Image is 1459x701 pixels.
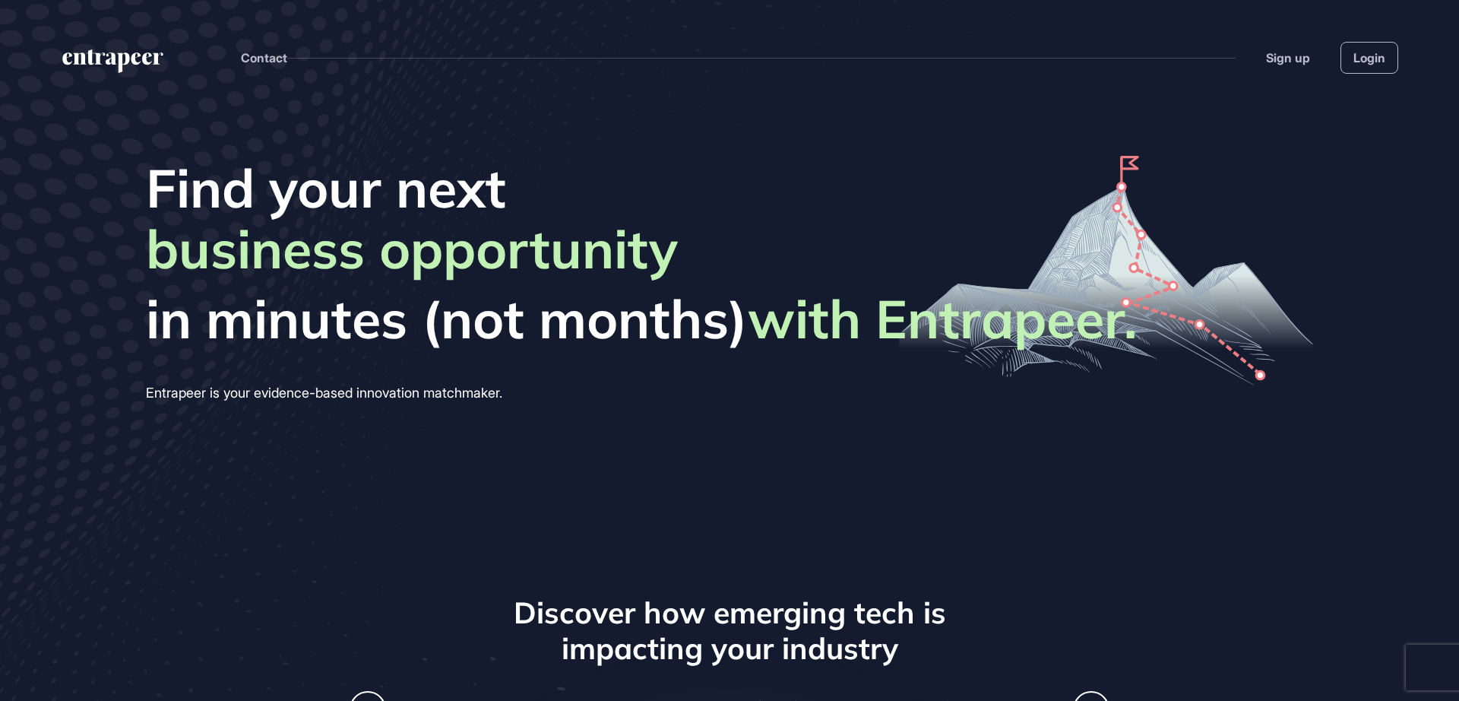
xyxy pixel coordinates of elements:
[350,595,1109,631] h3: Discover how emerging tech is
[1340,42,1398,74] a: Login
[61,49,165,78] a: entrapeer-logo
[241,48,287,68] button: Contact
[748,285,1137,352] strong: with Entrapeer.
[146,381,1137,405] div: Entrapeer is your evidence-based innovation matchmaker.
[146,156,1137,220] span: Find your next
[350,631,1109,667] h3: impacting your industry
[146,217,678,287] span: business opportunity
[1266,49,1310,67] a: Sign up
[146,287,1137,350] span: in minutes (not months)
